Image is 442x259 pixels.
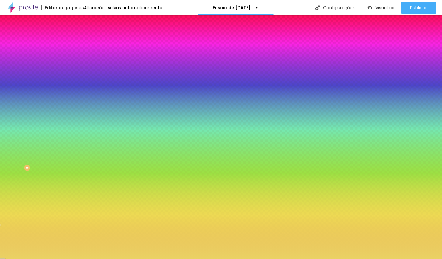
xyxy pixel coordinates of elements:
button: Visualizar [361,2,401,14]
button: Publicar [401,2,436,14]
div: Editor de páginas [41,5,84,10]
span: Publicar [410,5,427,10]
p: Ensaio de [DATE] [213,5,250,10]
div: Alterações salvas automaticamente [84,5,162,10]
img: Icone [315,5,320,10]
img: view-1.svg [367,5,372,10]
span: Visualizar [375,5,395,10]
